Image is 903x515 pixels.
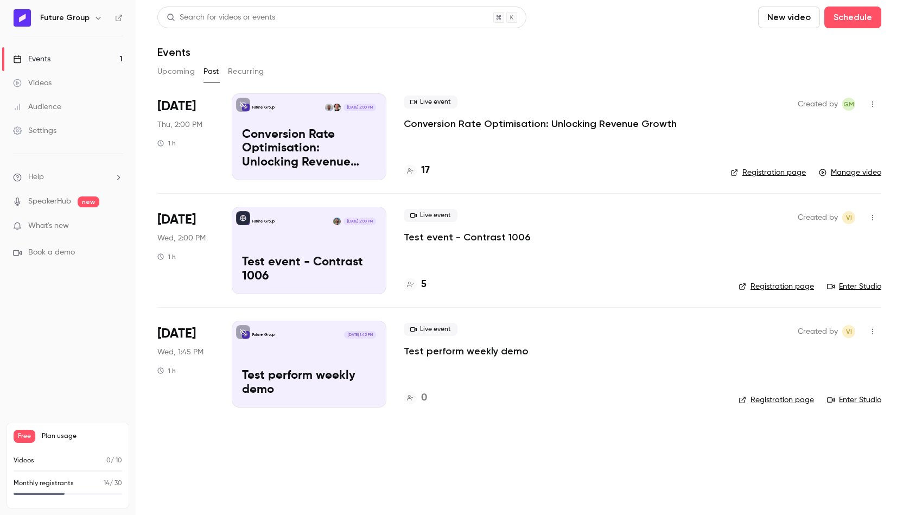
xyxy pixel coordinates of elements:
span: Plan usage [42,432,122,441]
span: [DATE] [157,98,196,115]
div: Search for videos or events [167,12,275,23]
p: Future Group [252,219,275,224]
div: Settings [13,125,56,136]
span: Venkat Iyengar [842,325,855,338]
a: Registration page [739,395,814,405]
p: / 30 [104,479,122,488]
div: Events [13,54,50,65]
a: Conversion Rate Optimisation: Unlocking Revenue Growth [404,117,677,130]
span: Book a demo [28,247,75,258]
img: Future Group [14,9,31,27]
a: Enter Studio [827,395,881,405]
a: Test event - Contrast 1006Future GroupJohn Doe[DATE] 2:00 PMTest event - Contrast 1006 [232,207,386,294]
a: 17 [404,163,430,178]
button: Schedule [824,7,881,28]
span: Help [28,171,44,183]
button: Upcoming [157,63,195,80]
div: 1 h [157,366,176,375]
p: / 10 [106,456,122,466]
p: Future Group [252,105,275,110]
a: 0 [404,391,427,405]
span: Live event [404,96,457,109]
span: VI [846,211,852,224]
span: Thu, 2:00 PM [157,119,202,130]
div: Audience [13,101,61,112]
span: [DATE] [157,325,196,342]
h4: 5 [421,277,427,292]
img: Lyndon Nicholson [333,104,341,111]
a: Enter Studio [827,281,881,292]
span: Venkat Iyengar [842,211,855,224]
div: Jun 18 Wed, 2:45 PM (Europe/Madrid) [157,321,214,408]
div: 1 h [157,139,176,148]
img: Osh Rice [325,104,333,111]
a: Test event - Contrast 1006 [404,231,530,244]
iframe: Noticeable Trigger [110,221,123,231]
span: What's new [28,220,69,232]
a: Registration page [730,167,806,178]
p: Future Group [252,332,275,338]
p: Monthly registrants [14,479,74,488]
span: [DATE] 1:45 PM [344,331,376,339]
a: 5 [404,277,427,292]
button: Past [204,63,219,80]
h4: 0 [421,391,427,405]
span: VI [846,325,852,338]
span: [DATE] 2:00 PM [344,104,376,111]
p: Conversion Rate Optimisation: Unlocking Revenue Growth [242,128,376,170]
img: John Doe [333,218,341,225]
span: [DATE] 2:00 PM [344,218,376,225]
a: Manage video [819,167,881,178]
h6: Future Group [40,12,90,23]
span: Wed, 2:00 PM [157,233,206,244]
button: Recurring [228,63,264,80]
a: Test perform weekly demoFuture Group[DATE] 1:45 PMTest perform weekly demo [232,321,386,408]
span: 0 [106,457,111,464]
h4: 17 [421,163,430,178]
button: New video [758,7,820,28]
li: help-dropdown-opener [13,171,123,183]
div: Jul 17 Thu, 2:00 PM (Europe/London) [157,93,214,180]
span: Live event [404,323,457,336]
a: Test perform weekly demo [404,345,529,358]
a: Conversion Rate Optimisation: Unlocking Revenue GrowthFuture GroupLyndon NicholsonOsh Rice[DATE] ... [232,93,386,180]
span: Gabi Miller [842,98,855,111]
h1: Events [157,46,190,59]
span: Free [14,430,35,443]
a: SpeakerHub [28,196,71,207]
a: Registration page [739,281,814,292]
span: 14 [104,480,110,487]
span: Created by [798,98,838,111]
span: GM [843,98,854,111]
div: Videos [13,78,52,88]
p: Test event - Contrast 1006 [242,256,376,284]
span: Created by [798,211,838,224]
p: Videos [14,456,34,466]
div: 1 h [157,252,176,261]
p: Test perform weekly demo [242,369,376,397]
span: Created by [798,325,838,338]
span: [DATE] [157,211,196,228]
span: new [78,196,99,207]
span: Wed, 1:45 PM [157,347,204,358]
span: Live event [404,209,457,222]
div: Jul 9 Wed, 3:00 PM (Europe/Madrid) [157,207,214,294]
